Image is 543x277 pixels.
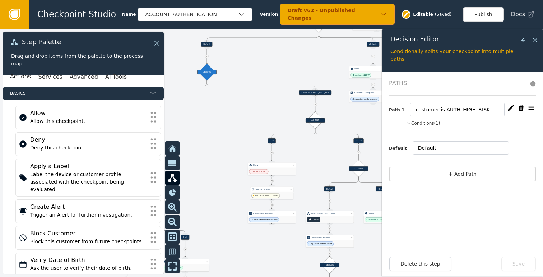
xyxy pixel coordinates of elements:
div: DECISION [197,70,217,74]
button: Conditions(1) [406,120,440,126]
span: Decision Editor [390,36,439,42]
div: Custom API Request [354,92,392,94]
span: Decision: ALLOW [165,267,181,269]
div: Label the device or customer profile associated with the checkpoint being evaluated. [30,171,146,193]
span: Log ID validation result [310,242,332,245]
div: Allow [167,260,204,263]
div: Ask the user to verify their date of birth. [30,264,146,272]
input: Decision name (Default) [413,141,509,155]
div: DECISION [349,166,368,171]
div: Whitelist [367,42,379,47]
div: Custom API Request [311,236,348,239]
span: Step Palette [22,39,61,45]
div: Allow [30,109,146,117]
div: Create Alert [30,203,146,211]
div: Trigger an Alert for further investigation. [30,211,146,219]
div: Path 1 [389,107,410,113]
div: Drag and drop items from the palette to the process map. [11,52,156,68]
span: Version [260,11,278,18]
div: Block Customer [256,188,288,191]
div: Deny [30,135,146,144]
div: DECISION [320,263,339,267]
button: ACCOUNT_AUTHENTICATION [138,8,252,21]
span: Decision: ALLOW [368,218,384,221]
div: Deny [253,164,291,167]
div: Allow this checkpoint. [30,117,146,125]
div: Default [389,145,413,152]
div: ( Saved ) [435,11,451,18]
span: Log whitelisted customer [353,98,377,101]
button: Advanced [70,69,98,84]
span: Decision: DENY [252,170,267,173]
div: Path 1Conditions(1)Conditions(1) [389,96,536,134]
span: Alert on blocked customer [252,218,278,221]
div: Draft v62 - Unpublished Changes [287,7,380,22]
div: Block Customer [30,229,146,238]
span: Docs [511,10,525,19]
span: Basics [10,90,147,97]
a: Docs [511,10,534,19]
span: Block Customer: Forever [254,194,278,197]
div: A/B TEST [306,118,325,122]
span: Paths [389,79,526,88]
div: 100 % [353,138,363,143]
button: + Add Path [389,167,536,181]
div: Block this customer from future checkpoints. [30,238,146,245]
div: Default [324,186,335,191]
div: Custom API Request [253,212,291,215]
div: ID already validated [376,186,399,191]
div: ACCOUNT_AUTHENTICATION [145,11,238,18]
span: Name [122,11,136,18]
button: Actions [10,69,31,84]
div: 0 % [268,138,276,143]
div: Allow [369,212,406,215]
div: Conditionally splits your checkpoint into multiple paths. [390,48,535,63]
div: Verify Identity Document [311,212,348,215]
input: Assign Decision Name [410,103,505,116]
div: Default [201,42,212,47]
button: AI Tools [105,69,127,84]
span: Editable [413,11,433,18]
span: Decision: ALLOW [353,74,369,77]
div: Veriff [314,218,319,221]
span: Checkpoint Studio [37,8,116,21]
div: Verify Date of Birth [30,256,146,264]
button: Delete this step [389,257,451,271]
button: Publish [463,7,504,22]
div: Deny this checkpoint. [30,144,146,152]
div: Allow [354,67,392,70]
div: High [181,235,190,239]
button: Draft v62 - Unpublished Changes [280,4,395,25]
div: Apply a Label [30,162,146,171]
div: customer is AUTH_HIGH_RISK [299,90,331,95]
button: Services [38,69,62,84]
